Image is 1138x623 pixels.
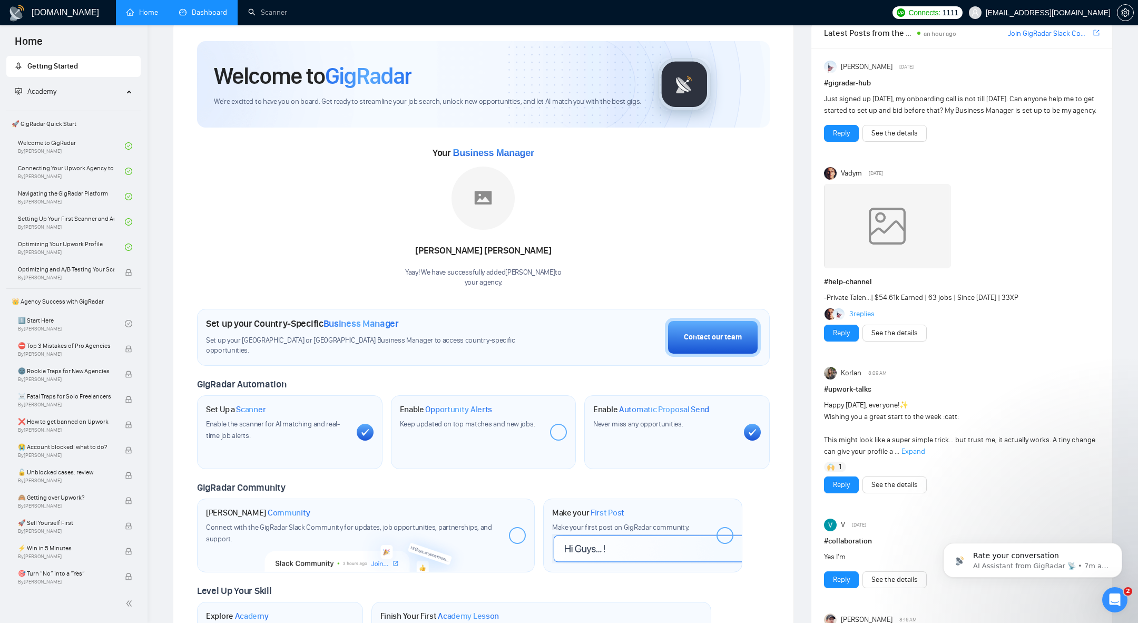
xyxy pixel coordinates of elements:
span: 1111 [943,7,958,18]
a: setting [1117,8,1134,17]
span: Academy [15,87,56,96]
span: Just signed up [DATE], my onboarding call is not till [DATE]. Can anyone help me to get started t... [824,94,1096,115]
span: check-circle [125,142,132,150]
h1: [PERSON_NAME] [206,508,310,518]
a: Connecting Your Upwork Agency to GigRadarBy[PERSON_NAME] [18,160,125,183]
span: lock [125,497,132,504]
span: 🚀 GigRadar Quick Start [7,113,140,134]
span: By [PERSON_NAME] [18,478,114,484]
a: See the details [871,574,918,586]
span: First Post [591,508,624,518]
span: By [PERSON_NAME] [18,553,114,560]
span: We're excited to have you on board. Get ready to streamline your job search, unlock new opportuni... [214,97,641,107]
span: Vadym [841,168,862,179]
img: Korlan [824,367,837,379]
span: user [972,9,979,16]
a: Navigating the GigRadar PlatformBy[PERSON_NAME] [18,185,125,208]
span: fund-projection-screen [15,87,22,95]
span: - | $54.61k Earned | 63 jobs | Since [DATE] | 33XP [824,293,1018,302]
span: lock [125,396,132,403]
span: By [PERSON_NAME] [18,579,114,585]
span: ✨ [899,401,908,410]
h1: # gigradar-hub [824,77,1100,89]
span: V [841,519,845,531]
img: Vadym [824,167,837,180]
span: lock [125,472,132,479]
span: Opportunity Alerts [425,404,492,415]
button: setting [1117,4,1134,21]
a: Welcome to GigRadarBy[PERSON_NAME] [18,134,125,158]
span: Enable the scanner for AI matching and real-time job alerts. [206,420,340,440]
a: 3replies [849,309,875,319]
a: Setting Up Your First Scanner and Auto-BidderBy[PERSON_NAME] [18,210,125,233]
span: Level Up Your Skill [197,585,271,597]
img: Anisuzzaman Khan [824,61,837,73]
a: See the details [871,327,918,339]
span: By [PERSON_NAME] [18,351,114,357]
span: Make your first post on GigRadar community. [552,523,689,532]
h1: Set up your Country-Specific [206,318,399,329]
span: Yes I'm [824,552,846,561]
span: Scanner [236,404,266,415]
span: Home [6,34,51,56]
iframe: Intercom live chat [1102,587,1127,612]
span: lock [125,371,132,378]
span: [DATE] [899,62,914,72]
a: Join GigRadar Slack Community [1008,28,1091,40]
img: gigradar-logo.png [658,58,711,111]
img: upwork-logo.png [897,8,905,17]
span: By [PERSON_NAME] [18,427,114,433]
span: Latest Posts from the GigRadar Community [824,26,914,40]
div: Yaay! We have successfully added [PERSON_NAME] to [405,268,562,288]
a: Reply [833,574,850,586]
h1: Make your [552,508,624,518]
span: check-circle [125,320,132,327]
h1: Welcome to [214,62,411,90]
span: lock [125,421,132,429]
span: rocket [15,62,22,70]
a: export [1093,28,1100,38]
span: By [PERSON_NAME] [18,528,114,534]
span: [DATE] [852,520,866,530]
span: GigRadar Community [197,482,286,493]
span: lock [125,269,132,276]
span: lock [125,345,132,353]
span: 1 [839,462,841,472]
span: Set up your [GEOGRAPHIC_DATA] or [GEOGRAPHIC_DATA] Business Manager to access country-specific op... [206,336,539,356]
span: Connect with the GigRadar Slack Community for updates, job opportunities, partnerships, and support. [206,523,492,543]
span: Expand [901,447,925,456]
button: Reply [824,325,859,342]
a: searchScanner [248,8,287,17]
span: 🔓 Unblocked cases: review [18,467,114,478]
span: Korlan [841,367,861,379]
h1: Set Up a [206,404,266,415]
p: your agency . [405,278,562,288]
span: Academy Lesson [438,611,499,621]
a: Reply [833,128,850,139]
a: Optimizing Your Upwork ProfileBy[PERSON_NAME] [18,236,125,259]
a: dashboardDashboard [179,8,227,17]
img: logo [8,5,25,22]
button: See the details [862,125,927,142]
span: GigRadar [325,62,411,90]
span: Community [268,508,310,518]
span: Business Manager [323,318,399,329]
span: Keep updated on top matches and new jobs. [400,420,535,429]
button: Reply [824,476,859,493]
a: 1️⃣ Start HereBy[PERSON_NAME] [18,312,125,335]
span: 🚀 Sell Yourself First [18,518,114,528]
span: Happy [DATE], everyone! Wishing you a great start to the week :catt: This might look like a super... [824,401,1095,456]
span: [DATE] [869,169,883,178]
span: Getting Started [27,62,78,71]
span: check-circle [125,244,132,251]
span: ❌ How to get banned on Upwork [18,416,114,427]
a: Reply [833,479,850,491]
span: By [PERSON_NAME] [18,402,114,408]
a: Private Talen... [827,293,871,302]
img: 🙌 [827,463,835,471]
span: double-left [125,598,136,609]
span: ⚡ Win in 5 Minutes [18,543,114,553]
span: ⛔ Top 3 Mistakes of Pro Agencies [18,340,114,351]
h1: Explore [206,611,269,621]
